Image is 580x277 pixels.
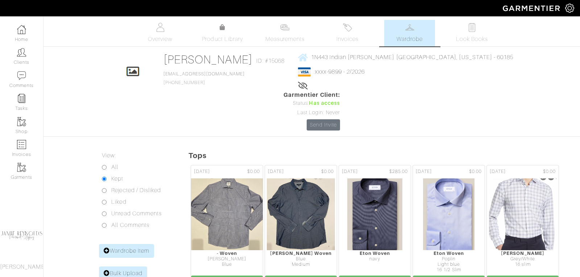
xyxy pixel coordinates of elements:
[298,67,311,77] img: visa-934b35602734be37eb7d5d7e5dbcd2044c359bf20a24dc3361ca3fa54326a8a7.png
[321,168,334,175] span: $0.00
[322,20,373,46] a: Invoices
[148,35,172,44] span: Overview
[397,35,423,44] span: Wardrobe
[283,109,340,117] div: Last Login: Never
[156,23,165,32] img: basicinfo-40fd8af6dae0f16599ec9e87c0ef1c0a1fdea2edbe929e3d69a839185d80c458.svg
[191,256,263,262] div: [PERSON_NAME]
[163,71,245,77] a: [EMAIL_ADDRESS][DOMAIN_NAME]
[342,168,358,175] span: [DATE]
[111,209,162,218] label: Unread Comments
[135,20,186,46] a: Overview
[163,53,253,66] a: [PERSON_NAME]
[543,168,556,175] span: $0.00
[336,35,359,44] span: Invoices
[315,69,365,75] a: xxxx-9899 - 2/2026
[468,23,477,32] img: todo-9ac3debb85659649dc8f770b8b6100bb5dab4b48dedcbae339e5042a72dfd3cc.svg
[307,119,340,131] a: Send Invite
[416,168,432,175] span: [DATE]
[256,57,285,65] span: ID: #15068
[389,168,408,175] span: $285.00
[339,251,411,256] div: Eton Woven
[187,178,267,251] img: tbDeSKWtmZekXttc2ubpfUZs
[413,262,485,267] div: Light blue
[111,221,149,230] label: All Comments
[111,198,126,206] label: Liked
[111,174,123,183] label: Kept
[347,178,403,251] img: Q6E5tpx1cayW1DXx6o7uZbKi
[163,71,245,85] span: [PHONE_NUMBER]
[298,53,513,62] a: 1N443 Indian [PERSON_NAME] [GEOGRAPHIC_DATA], [US_STATE] - 60185
[280,23,289,32] img: measurements-466bbee1fd09ba9460f595b01e5d73f9e2bff037440d3c8f018324cb6cdf7a4a.svg
[413,256,485,262] div: Poplin
[456,35,488,44] span: Look Books
[413,267,485,273] div: 16 1/2 Slim
[17,25,26,34] img: dashboard-icon-dbcd8f5a0b271acd01030246c82b418ddd0df26cd7fceb0bd07c9910d44c42f6.png
[17,48,26,57] img: clients-icon-6bae9207a08558b7cb47a8932f037763ab4055f8c8b6bfacd5dc20c3e0201464.png
[311,54,513,61] span: 1N443 Indian [PERSON_NAME] [GEOGRAPHIC_DATA], [US_STATE] - 60185
[490,168,506,175] span: [DATE]
[283,91,340,99] span: Garmentier Client:
[191,262,263,267] div: Blue
[17,163,26,172] img: garments-icon-b7da505a4dc4fd61783c78ac3ca0ef83fa9d6f193b1c9dc38574b1d14d53ca28.png
[423,178,475,251] img: T2LpVYyy3X88MssCAMtPNdtk
[202,35,243,44] span: Product Library
[17,140,26,149] img: orders-icon-0abe47150d42831381b5fb84f609e132dff9fe21cb692f30cb5eec754e2cba89.png
[265,35,305,44] span: Measurements
[487,256,559,262] div: Grey/White
[487,251,559,256] div: [PERSON_NAME]
[260,20,311,46] a: Measurements
[565,4,574,13] img: gear-icon-white-bd11855cb880d31180b6d7d6211b90ccbf57a29d726f0c71d8c61bd08dd39cc2.png
[339,256,411,262] div: navy
[197,23,248,44] a: Product Library
[268,168,284,175] span: [DATE]
[111,186,161,195] label: Rejected / Disliked
[265,251,337,256] div: [PERSON_NAME] Woven
[309,99,340,107] span: Has access
[413,251,485,256] div: Eton Woven
[384,20,435,46] a: Wardrobe
[447,20,497,46] a: Look Books
[469,168,482,175] span: $0.00
[405,23,414,32] img: wardrobe-487a4870c1b7c33e795ec22d11cfc2ed9d08956e64fb3008fe2437562e282088.svg
[247,168,260,175] span: $0.00
[17,94,26,103] img: reminder-icon-8004d30b9f0a5d33ae49ab947aed9ed385cf756f9e5892f1edd6e32f2345188e.png
[265,256,337,262] div: Blue
[499,2,565,15] img: garmentier-logo-header-white-b43fb05a5012e4ada735d5af1a66efaba907eab6374d6393d1fbf88cb4ef424d.png
[194,168,210,175] span: [DATE]
[99,244,154,258] a: Wardrobe Item
[489,178,557,251] img: 4WNeX7Z4r1GpSoXRUZMpfTsB
[17,117,26,126] img: garments-icon-b7da505a4dc4fd61783c78ac3ca0ef83fa9d6f193b1c9dc38574b1d14d53ca28.png
[188,151,580,160] h5: Tops
[343,23,352,32] img: orders-27d20c2124de7fd6de4e0e44c1d41de31381a507db9b33961299e4e07d508b8c.svg
[111,163,118,171] label: All
[17,71,26,80] img: comment-icon-a0a6a9ef722e966f86d9cbdc48e553b5cf19dbc54f86b18d962a5391bc8f6eb6.png
[266,178,335,251] img: RpimTHh4E8Gns7foGDhNi1ZD
[283,99,340,107] div: Status:
[191,251,263,256] div: - Woven
[487,262,559,267] div: 16 slim
[265,262,337,267] div: Medium
[102,151,116,160] label: View:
